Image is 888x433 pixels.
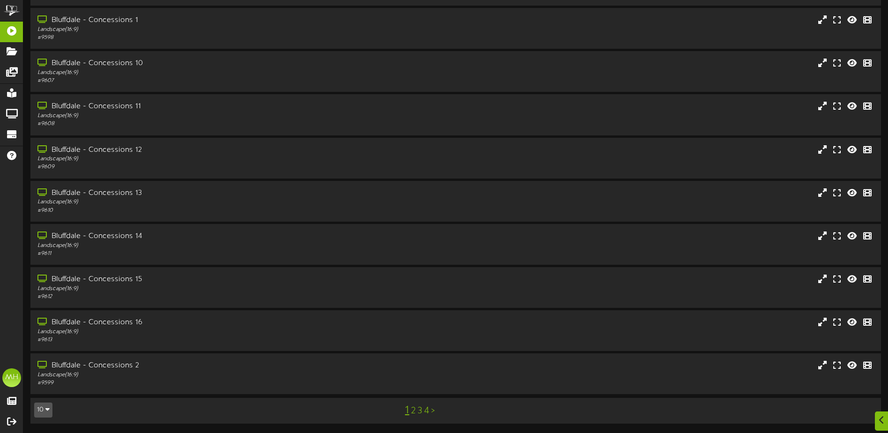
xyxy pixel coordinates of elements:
a: 4 [424,406,429,416]
a: 3 [418,406,422,416]
div: # 9612 [37,293,378,301]
div: Landscape ( 16:9 ) [37,155,378,163]
div: # 9598 [37,34,378,42]
div: MH [2,368,21,387]
div: Landscape ( 16:9 ) [37,69,378,77]
div: # 9608 [37,120,378,128]
div: Bluffdale - Concessions 2 [37,360,378,371]
div: # 9607 [37,77,378,85]
div: Bluffdale - Concessions 16 [37,317,378,328]
div: Bluffdale - Concessions 14 [37,231,378,242]
div: # 9609 [37,163,378,171]
div: Bluffdale - Concessions 11 [37,101,378,112]
div: Bluffdale - Concessions 1 [37,15,378,26]
div: Bluffdale - Concessions 12 [37,145,378,156]
button: 10 [34,403,52,418]
div: Landscape ( 16:9 ) [37,26,378,34]
div: Landscape ( 16:9 ) [37,112,378,120]
div: Bluffdale - Concessions 10 [37,58,378,69]
a: > [431,406,435,416]
div: Landscape ( 16:9 ) [37,328,378,336]
div: Landscape ( 16:9 ) [37,371,378,379]
a: 2 [411,406,416,416]
div: # 9613 [37,336,378,344]
div: Landscape ( 16:9 ) [37,198,378,206]
div: Landscape ( 16:9 ) [37,285,378,293]
div: # 9599 [37,379,378,387]
a: 1 [405,404,409,417]
div: Bluffdale - Concessions 13 [37,188,378,199]
div: Landscape ( 16:9 ) [37,242,378,250]
div: Bluffdale - Concessions 15 [37,274,378,285]
div: # 9611 [37,250,378,258]
div: # 9610 [37,207,378,215]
